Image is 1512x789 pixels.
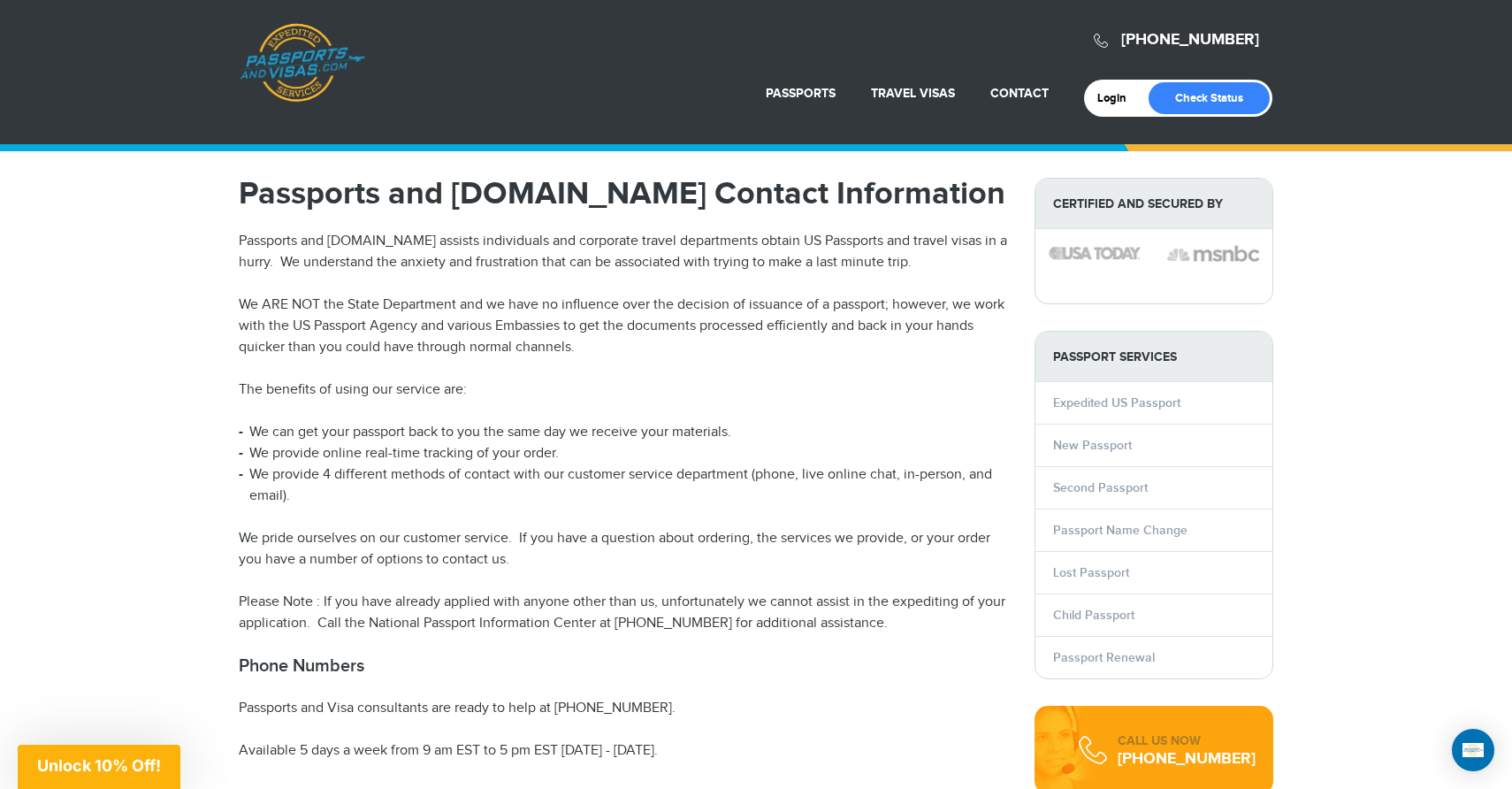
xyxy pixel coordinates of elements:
[239,698,1008,719] p: Passports and Visa consultants are ready to help at [PHONE_NUMBER].
[18,745,180,789] div: Unlock 10% Off!
[1452,729,1494,771] div: Open Intercom Messenger
[1053,523,1187,538] a: Passport Name Change
[1053,438,1132,453] a: New Passport
[239,528,1008,571] p: We pride ourselves on our customer service. If you have a question about ordering, the services w...
[1035,179,1272,229] strong: Certified and Secured by
[239,422,1008,443] li: We can get your passport back to you the same day we receive your materials.
[239,655,1008,677] h2: Phone Numbers
[1121,30,1259,50] a: [PHONE_NUMBER]
[990,86,1049,101] a: Contact
[239,379,1008,401] p: The benefits of using our service are:
[1053,650,1155,665] a: Passport Renewal
[1118,750,1256,768] div: [PHONE_NUMBER]
[1149,82,1270,114] a: Check Status
[1097,91,1139,105] a: Login
[239,231,1008,273] p: Passports and [DOMAIN_NAME] assists individuals and corporate travel departments obtain US Passpo...
[239,592,1008,634] p: Please Note : If you have already applied with anyone other than us, unfortunately we cannot assi...
[1053,565,1129,580] a: Lost Passport
[239,464,1008,507] li: We provide 4 different methods of contact with our customer service department (phone, live onlin...
[1035,332,1272,382] strong: PASSPORT SERVICES
[1053,608,1134,623] a: Child Passport
[239,178,1008,210] h1: Passports and [DOMAIN_NAME] Contact Information
[239,740,1008,762] p: Available 5 days a week from 9 am EST to 5 pm EST [DATE] - [DATE].
[766,86,836,101] a: Passports
[871,86,955,101] a: Travel Visas
[239,443,1008,464] li: We provide online real-time tracking of your order.
[1167,243,1259,264] img: image description
[240,23,365,103] a: Passports & [DOMAIN_NAME]
[239,295,1008,358] p: We ARE NOT the State Department and we have no influence over the decision of issuance of a passp...
[1118,732,1256,750] div: CALL US NOW
[37,756,161,775] span: Unlock 10% Off!
[1053,395,1180,410] a: Expedited US Passport
[1053,480,1148,495] a: Second Passport
[1049,247,1141,259] img: image description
